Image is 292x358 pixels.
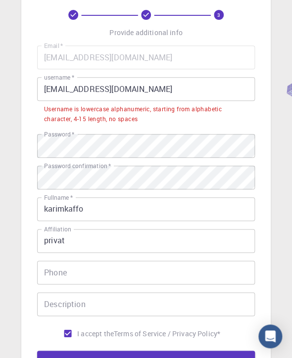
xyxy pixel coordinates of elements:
label: Email [44,42,63,50]
a: Terms of Service / Privacy Policy* [114,328,220,338]
p: Provide additional info [109,28,182,38]
div: Open Intercom Messenger [258,324,282,348]
label: Password [44,130,74,138]
label: username [44,73,74,82]
label: Affiliation [44,225,71,233]
div: Username is lowercase alphanumeric, starting from alphabetic character, 4-15 length, no spaces [44,104,248,124]
span: I accept the [77,328,114,338]
text: 3 [217,11,220,18]
label: Fullname [44,193,73,202]
label: Password confirmation [44,162,111,170]
p: Terms of Service / Privacy Policy * [114,328,220,338]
